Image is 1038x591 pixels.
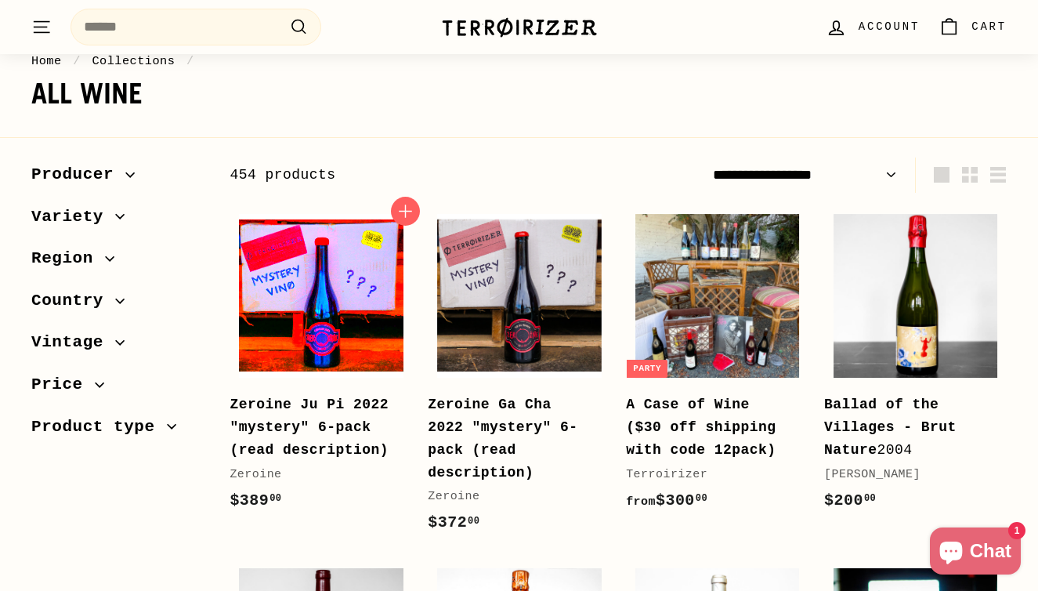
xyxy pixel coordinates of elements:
[31,288,115,314] span: Country
[31,52,1007,71] nav: breadcrumbs
[428,513,479,531] span: $372
[31,245,105,272] span: Region
[816,4,929,50] a: Account
[929,4,1016,50] a: Cart
[31,368,204,410] button: Price
[31,372,95,398] span: Price
[626,466,793,484] div: Terroirizer
[971,18,1007,35] span: Cart
[824,397,957,458] b: Ballad of the Villages - Brut Nature
[925,528,1025,578] inbox-online-store-chat: Shopify online store chat
[230,164,618,187] div: 454 products
[31,78,1007,110] h1: All wine
[31,414,167,441] span: Product type
[31,200,204,242] button: Variety
[824,393,991,461] div: 2004
[696,493,707,504] sup: 00
[626,397,776,458] b: A Case of Wine ($30 off shipping with code 12pack)
[31,325,204,368] button: Vintage
[230,205,412,529] a: Zeroine Ju Pi 2022 "mystery" 6-pack (read description) Zeroine
[31,329,115,356] span: Vintage
[468,516,479,527] sup: 00
[230,491,281,509] span: $389
[69,54,85,68] span: /
[31,204,115,230] span: Variety
[824,491,876,509] span: $200
[31,241,204,284] button: Region
[626,205,808,529] a: Party A Case of Wine ($30 off shipping with code 12pack) Terroirizer
[626,495,656,509] span: from
[428,397,577,480] b: Zeroine Ga Cha 2022 "mystery" 6-pack (read description)
[31,410,204,452] button: Product type
[183,54,198,68] span: /
[824,466,991,484] div: [PERSON_NAME]
[31,54,62,68] a: Home
[428,205,610,551] a: Zeroine Ga Cha 2022 "mystery" 6-pack (read description) Zeroine
[269,493,281,504] sup: 00
[627,360,667,378] div: Party
[864,493,876,504] sup: 00
[230,397,389,458] b: Zeroine Ju Pi 2022 "mystery" 6-pack (read description)
[428,488,595,506] div: Zeroine
[92,54,175,68] a: Collections
[626,491,707,509] span: $300
[31,158,204,200] button: Producer
[230,466,396,484] div: Zeroine
[31,284,204,326] button: Country
[824,205,1007,529] a: Ballad of the Villages - Brut Nature2004[PERSON_NAME]
[859,18,920,35] span: Account
[31,161,125,188] span: Producer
